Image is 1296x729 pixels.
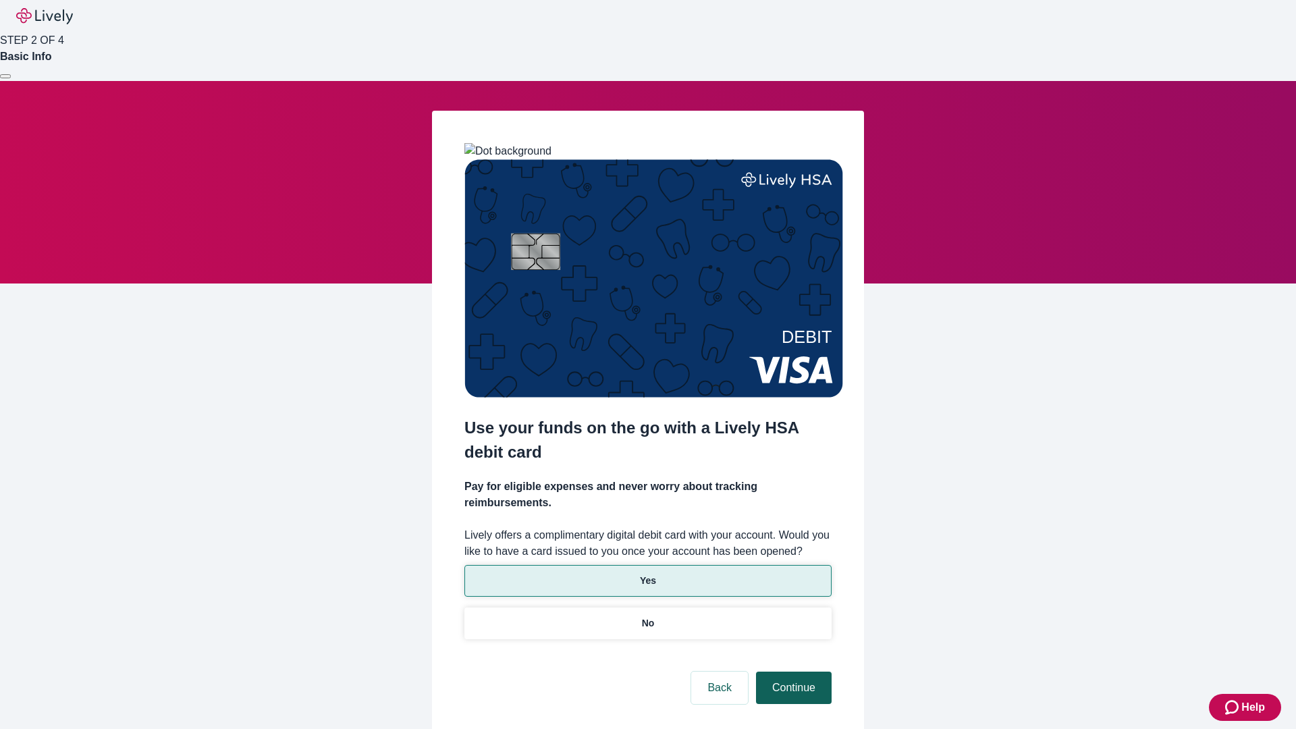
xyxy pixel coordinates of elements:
[642,616,655,630] p: No
[1241,699,1265,715] span: Help
[640,574,656,588] p: Yes
[464,416,832,464] h2: Use your funds on the go with a Lively HSA debit card
[16,8,73,24] img: Lively
[1225,699,1241,715] svg: Zendesk support icon
[464,479,832,511] h4: Pay for eligible expenses and never worry about tracking reimbursements.
[691,672,748,704] button: Back
[1209,694,1281,721] button: Zendesk support iconHelp
[756,672,832,704] button: Continue
[464,607,832,639] button: No
[464,565,832,597] button: Yes
[464,143,551,159] img: Dot background
[464,159,843,398] img: Debit card
[464,527,832,560] label: Lively offers a complimentary digital debit card with your account. Would you like to have a card...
